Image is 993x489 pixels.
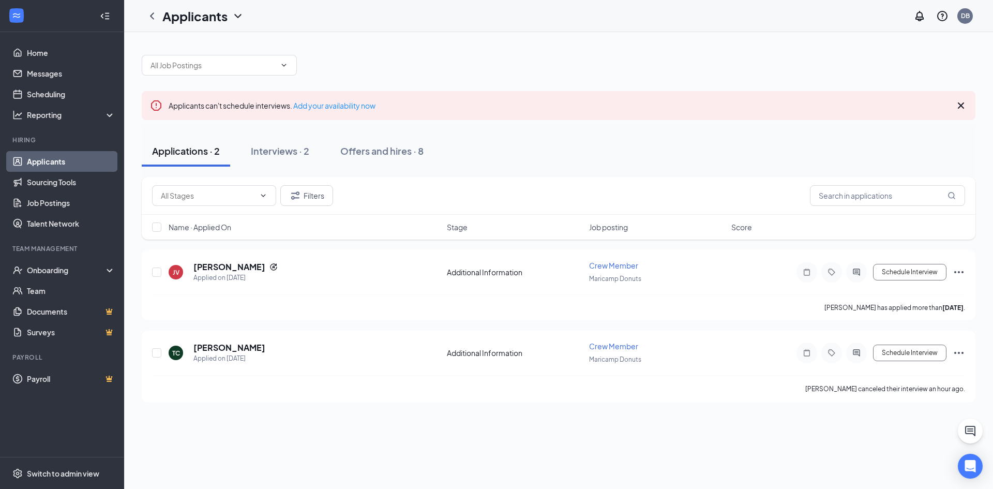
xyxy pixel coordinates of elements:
input: All Job Postings [151,60,276,71]
a: SurveysCrown [27,322,115,343]
svg: ChevronDown [232,10,244,22]
svg: WorkstreamLogo [11,10,22,21]
h1: Applicants [162,7,228,25]
span: Name · Applied On [169,222,231,232]
svg: Settings [12,468,23,479]
div: Switch to admin view [27,468,99,479]
svg: Reapply [269,263,278,271]
div: Offers and hires · 8 [340,144,424,157]
div: [PERSON_NAME] canceled their interview an hour ago. [805,384,965,394]
a: Team [27,280,115,301]
a: Applicants [27,151,115,172]
span: Applicants can't schedule interviews. [169,101,375,110]
svg: Cross [955,99,967,112]
svg: ActiveChat [850,268,863,276]
h5: [PERSON_NAME] [193,261,265,273]
svg: Note [801,268,813,276]
div: Additional Information [447,348,583,358]
h5: [PERSON_NAME] [193,342,265,353]
button: Schedule Interview [873,264,946,280]
svg: Ellipses [953,347,965,359]
svg: MagnifyingGlass [947,191,956,200]
div: TC [172,349,180,358]
div: Hiring [12,136,113,144]
span: Crew Member [589,261,638,270]
svg: QuestionInfo [936,10,949,22]
div: Interviews · 2 [251,144,309,157]
div: Applied on [DATE] [193,353,265,364]
a: DocumentsCrown [27,301,115,322]
a: Sourcing Tools [27,172,115,192]
p: [PERSON_NAME] has applied more than . [824,303,965,312]
div: Additional Information [447,267,583,277]
svg: Collapse [100,11,110,21]
svg: ChevronLeft [146,10,158,22]
div: Applied on [DATE] [193,273,278,283]
div: Team Management [12,244,113,253]
a: Scheduling [27,84,115,105]
svg: Error [150,99,162,112]
a: Talent Network [27,213,115,234]
div: Open Intercom Messenger [958,454,983,479]
span: Stage [447,222,468,232]
svg: Analysis [12,110,23,120]
a: PayrollCrown [27,368,115,389]
div: Payroll [12,353,113,362]
svg: Note [801,349,813,357]
svg: ActiveChat [850,349,863,357]
input: All Stages [161,190,255,201]
button: Schedule Interview [873,345,946,361]
span: Job posting [589,222,628,232]
input: Search in applications [810,185,965,206]
div: Onboarding [27,265,107,275]
a: Job Postings [27,192,115,213]
svg: Tag [825,349,838,357]
button: ChatActive [958,419,983,443]
div: JV [173,268,179,277]
b: [DATE] [942,304,964,312]
span: Score [731,222,752,232]
span: Maricamp Donuts [589,275,641,283]
svg: Filter [289,189,302,202]
div: Reporting [27,110,116,120]
span: Crew Member [589,342,638,351]
svg: Notifications [913,10,926,22]
svg: ChatActive [964,425,976,437]
div: Applications · 2 [152,144,220,157]
svg: UserCheck [12,265,23,275]
svg: ChevronDown [259,191,267,200]
svg: Tag [825,268,838,276]
a: Home [27,42,115,63]
button: Filter Filters [280,185,333,206]
a: Add your availability now [293,101,375,110]
a: Messages [27,63,115,84]
svg: ChevronDown [280,61,288,69]
span: Maricamp Donuts [589,355,641,363]
div: DB [961,11,970,20]
svg: Ellipses [953,266,965,278]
